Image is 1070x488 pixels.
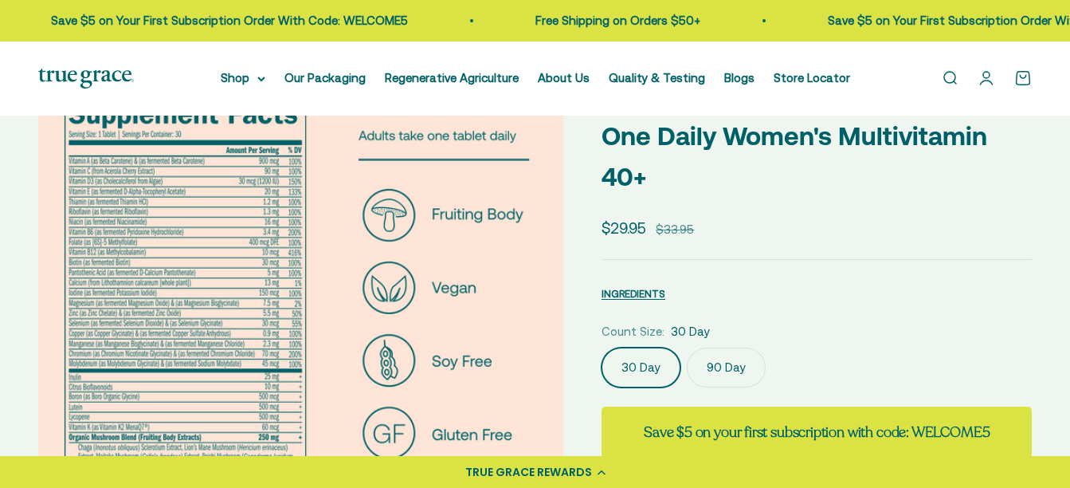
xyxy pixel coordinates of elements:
a: Free Shipping on Orders $50+ [531,14,696,27]
a: Quality & Testing [609,71,705,85]
span: 30 Day [671,322,710,341]
summary: Shop [221,69,265,88]
a: Our Packaging [284,71,366,85]
p: One Daily Women's Multivitamin 40+ [602,116,1032,197]
sale-price: $29.95 [602,216,646,240]
compare-at-price: $33.95 [656,220,694,239]
div: TRUE GRACE REWARDS [465,464,592,481]
p: Save $5 on Your First Subscription Order With Code: WELCOME5 [46,11,403,30]
a: Regenerative Agriculture [385,71,519,85]
button: INGREDIENTS [602,284,665,303]
a: About Us [538,71,590,85]
strong: Save $5 on your first subscription with code: WELCOME5 [644,423,990,442]
legend: Count Size: [602,322,664,341]
a: Store Locator [774,71,850,85]
span: INGREDIENTS [602,288,665,300]
a: Blogs [724,71,754,85]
